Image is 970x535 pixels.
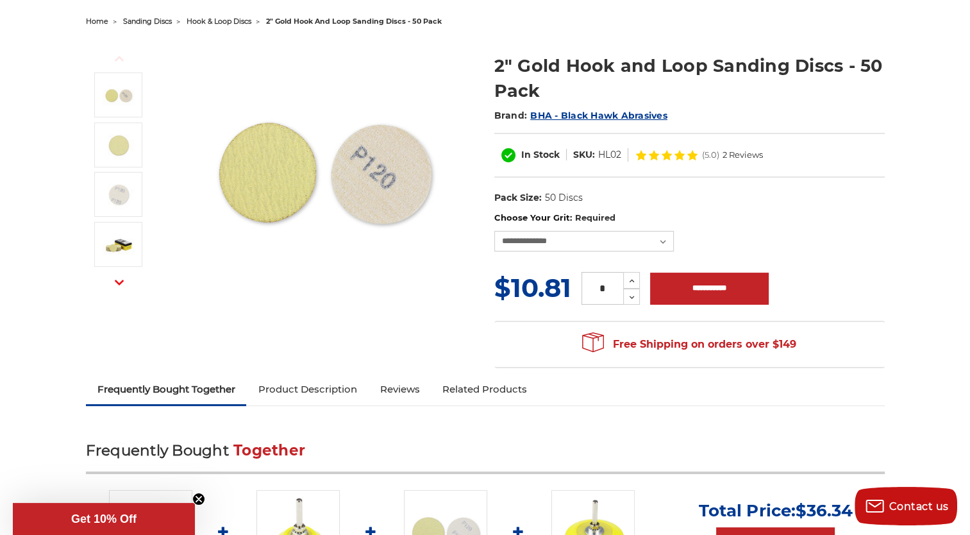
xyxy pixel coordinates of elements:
[104,45,135,72] button: Previous
[494,191,542,205] dt: Pack Size:
[699,500,852,521] p: Total Price:
[582,332,796,357] span: Free Shipping on orders over $149
[86,375,247,403] a: Frequently Bought Together
[494,110,528,121] span: Brand:
[431,375,539,403] a: Related Products
[889,500,949,513] span: Contact us
[104,268,135,296] button: Next
[103,79,135,111] img: 2 inch hook loop sanding discs gold
[246,375,368,403] a: Product Description
[598,148,621,162] dd: HL02
[266,17,442,26] span: 2" gold hook and loop sanding discs - 50 pack
[494,272,571,303] span: $10.81
[196,40,452,296] img: 2 inch hook loop sanding discs gold
[86,17,108,26] a: home
[86,441,229,459] span: Frequently Bought
[103,228,135,260] img: 50 pack - gold 2 inch hook and loop sanding discs
[123,17,172,26] a: sanding discs
[544,191,582,205] dd: 50 Discs
[702,151,719,159] span: (5.0)
[71,513,137,525] span: Get 10% Off
[103,178,135,210] img: premium velcro backed 2 inch sanding disc
[521,149,560,160] span: In Stock
[573,148,595,162] dt: SKU:
[494,212,885,225] label: Choose Your Grit:
[13,503,195,535] div: Get 10% OffClose teaser
[530,110,667,121] a: BHA - Black Hawk Abrasives
[574,212,615,223] small: Required
[187,17,251,26] a: hook & loop discs
[192,493,205,505] button: Close teaser
[795,500,852,521] span: $36.34
[723,151,763,159] span: 2 Reviews
[368,375,431,403] a: Reviews
[103,129,135,161] img: 2" gold sanding disc with hook and loop backing
[233,441,305,459] span: Together
[494,53,885,103] h1: 2" Gold Hook and Loop Sanding Discs - 50 Pack
[855,487,957,525] button: Contact us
